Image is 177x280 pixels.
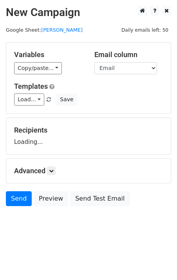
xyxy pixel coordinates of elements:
[14,82,48,90] a: Templates
[6,6,171,19] h2: New Campaign
[14,93,44,106] a: Load...
[41,27,83,33] a: [PERSON_NAME]
[14,126,163,135] h5: Recipients
[119,27,171,33] a: Daily emails left: 50
[14,62,62,74] a: Copy/paste...
[6,191,32,206] a: Send
[6,27,83,33] small: Google Sheet:
[94,50,163,59] h5: Email column
[56,93,77,106] button: Save
[119,26,171,34] span: Daily emails left: 50
[14,50,83,59] h5: Variables
[14,126,163,146] div: Loading...
[14,167,163,175] h5: Advanced
[34,191,68,206] a: Preview
[70,191,130,206] a: Send Test Email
